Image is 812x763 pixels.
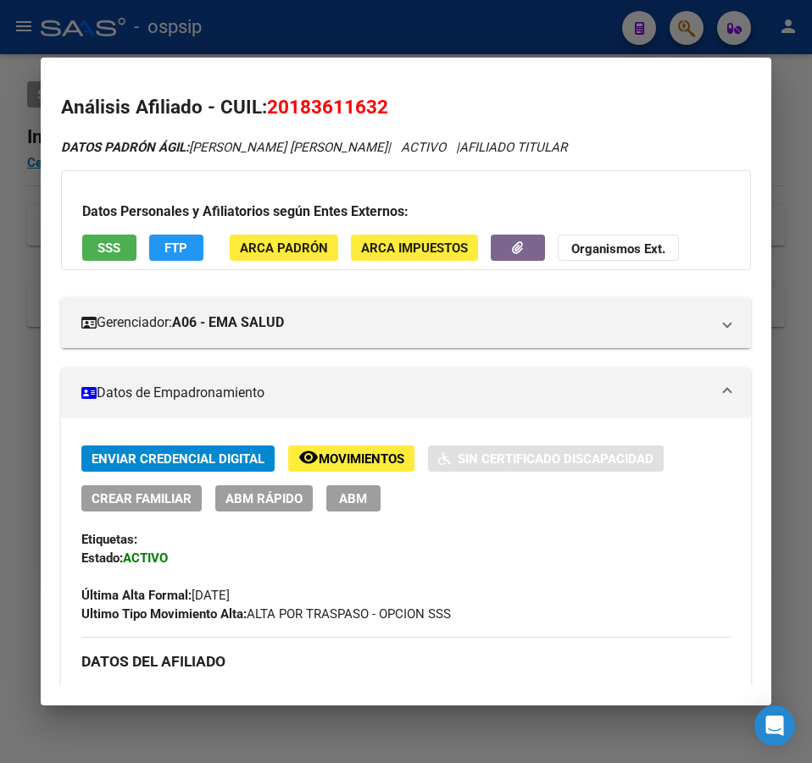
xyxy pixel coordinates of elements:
[459,140,567,155] span: AFILIADO TITULAR
[754,705,795,746] div: Open Intercom Messenger
[61,93,751,122] h2: Análisis Afiliado - CUIL:
[288,445,414,472] button: Movimientos
[215,485,313,511] button: ABM Rápido
[571,241,665,257] strong: Organismos Ext.
[81,485,202,511] button: Crear Familiar
[458,451,653,467] span: Sin Certificado Discapacidad
[61,140,189,155] strong: DATOS PADRÓN ÁGIL:
[123,550,168,566] strong: ACTIVO
[164,241,187,256] span: FTP
[230,235,338,261] button: ARCA Padrón
[298,447,319,467] mat-icon: remove_red_eye
[92,451,264,467] span: Enviar Credencial Digital
[339,491,367,506] span: ABM
[351,235,478,261] button: ARCA Impuestos
[82,235,136,261] button: SSS
[172,312,284,333] strong: A06 - EMA SALUD
[81,606,451,622] span: ALTA POR TRASPASO - OPCION SSS
[240,241,328,256] span: ARCA Padrón
[81,532,137,547] strong: Etiquetas:
[92,491,192,506] span: Crear Familiar
[97,241,120,256] span: SSS
[81,383,710,403] mat-panel-title: Datos de Empadronamiento
[81,550,123,566] strong: Estado:
[225,491,303,506] span: ABM Rápido
[61,368,751,418] mat-expansion-panel-header: Datos de Empadronamiento
[81,588,230,603] span: [DATE]
[81,588,192,603] strong: Última Alta Formal:
[61,140,387,155] span: [PERSON_NAME] [PERSON_NAME]
[81,652,731,671] h3: DATOS DEL AFILIADO
[326,485,381,511] button: ABM
[428,445,664,472] button: Sin Certificado Discapacidad
[61,140,567,155] i: | ACTIVO |
[558,235,679,261] button: Organismos Ext.
[81,606,247,622] strong: Ultimo Tipo Movimiento Alta:
[61,297,751,348] mat-expansion-panel-header: Gerenciador:A06 - EMA SALUD
[81,445,275,472] button: Enviar Credencial Digital
[82,202,730,222] h3: Datos Personales y Afiliatorios según Entes Externos:
[267,96,388,118] span: 20183611632
[361,241,468,256] span: ARCA Impuestos
[149,235,203,261] button: FTP
[81,312,710,333] mat-panel-title: Gerenciador:
[319,451,404,467] span: Movimientos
